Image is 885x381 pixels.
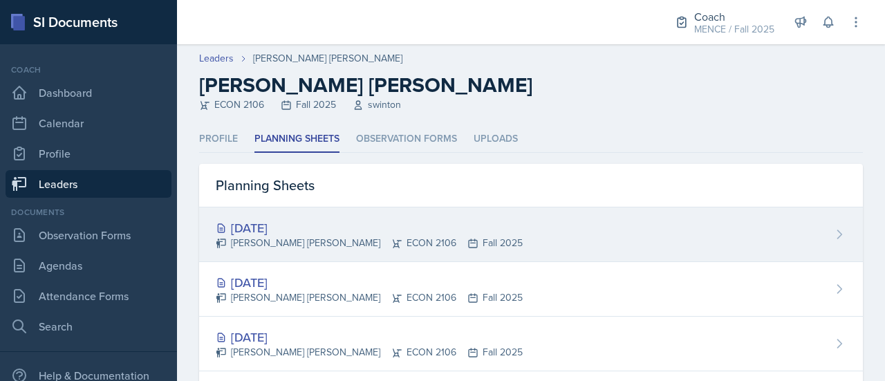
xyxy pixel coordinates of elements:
div: Coach [6,64,171,76]
div: [PERSON_NAME] [PERSON_NAME] [253,51,402,66]
a: Agendas [6,252,171,279]
div: ECON 2106 Fall 2025 swinton [199,97,863,112]
div: Documents [6,206,171,219]
div: [PERSON_NAME] [PERSON_NAME] ECON 2106 Fall 2025 [216,236,523,250]
a: Dashboard [6,79,171,106]
div: [DATE] [216,219,523,237]
div: MENCE / Fall 2025 [694,22,774,37]
div: [PERSON_NAME] [PERSON_NAME] ECON 2106 Fall 2025 [216,290,523,305]
div: [DATE] [216,328,523,346]
li: Profile [199,126,238,153]
h2: [PERSON_NAME] [PERSON_NAME] [199,73,863,97]
li: Planning Sheets [254,126,339,153]
a: Calendar [6,109,171,137]
div: Planning Sheets [199,164,863,207]
a: [DATE] [PERSON_NAME] [PERSON_NAME]ECON 2106Fall 2025 [199,262,863,317]
a: [DATE] [PERSON_NAME] [PERSON_NAME]ECON 2106Fall 2025 [199,207,863,262]
li: Uploads [474,126,518,153]
a: Attendance Forms [6,282,171,310]
a: Search [6,313,171,340]
a: Profile [6,140,171,167]
div: Coach [694,8,774,25]
a: Observation Forms [6,221,171,249]
li: Observation Forms [356,126,457,153]
div: [DATE] [216,273,523,292]
div: [PERSON_NAME] [PERSON_NAME] ECON 2106 Fall 2025 [216,345,523,360]
a: Leaders [199,51,234,66]
a: Leaders [6,170,171,198]
a: [DATE] [PERSON_NAME] [PERSON_NAME]ECON 2106Fall 2025 [199,317,863,371]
